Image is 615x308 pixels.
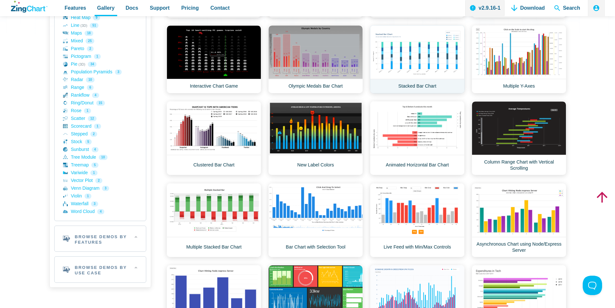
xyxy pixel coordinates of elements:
a: Live Feed with Min/Max Controls [370,183,465,257]
a: Stacked Bar Chart [370,25,465,93]
a: Bar Chart with Selection Tool [268,183,363,257]
a: Clustered Bar Chart [167,101,261,175]
span: Pricing [181,4,199,12]
h2: Browse Demos By Features [55,226,146,252]
h2: Browse Demos By Use Case [55,257,146,282]
a: Animated Horizontal Bar Chart [370,101,465,175]
a: Olympic Medals Bar Chart [268,25,363,93]
span: Features [65,4,86,12]
a: New Label Colors [268,101,363,175]
a: Column Range Chart with Vertical Scrolling [472,101,566,175]
span: Contact [210,4,230,12]
span: Gallery [97,4,115,12]
a: Asynchronous Chart using Node/Express Server [472,183,566,257]
a: Multiple Y-Axes [472,25,566,93]
a: ZingChart Logo. Click to return to the homepage [11,1,47,13]
span: Docs [126,4,138,12]
a: Interactive Chart Game [167,25,261,93]
span: Support [150,4,169,12]
iframe: Toggle Customer Support [583,276,602,295]
a: Multiple Stacked Bar Chart [167,183,261,257]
